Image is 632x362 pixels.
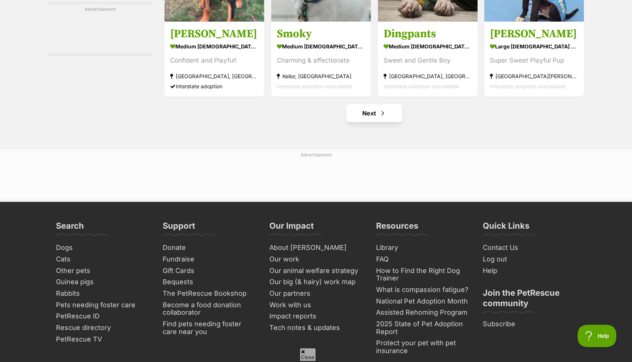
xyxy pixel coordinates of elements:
img: consumer-privacy-logo.png [1,1,7,7]
a: 2025 State of Pet Adoption Report [373,318,472,337]
span: Close [300,348,316,361]
a: Log out [480,254,579,265]
strong: medium [DEMOGRAPHIC_DATA] Dog [384,41,472,52]
a: Cats [53,254,152,265]
a: Pets needing foster care [53,299,152,311]
a: Contact Us [480,242,579,254]
a: Our big (& hairy) work map [266,276,366,288]
a: Subscribe [480,318,579,330]
a: Impact reports [266,311,366,322]
a: [PERSON_NAME] medium [DEMOGRAPHIC_DATA] Dog Confident and Playful! [GEOGRAPHIC_DATA], [GEOGRAPHIC... [165,21,264,97]
h3: [PERSON_NAME] [170,27,259,41]
a: Fundraise [160,254,259,265]
a: Dingpants medium [DEMOGRAPHIC_DATA] Dog Sweet and Gentle Boy [GEOGRAPHIC_DATA], [GEOGRAPHIC_DATA]... [378,21,478,97]
a: National Pet Adoption Month [373,296,472,307]
a: Work with us [266,299,366,311]
a: Next page [346,104,402,122]
iframe: Help Scout Beacon - Open [578,325,617,347]
strong: medium [DEMOGRAPHIC_DATA] Dog [277,41,365,52]
a: Rescue directory [53,322,152,334]
a: [PERSON_NAME] large [DEMOGRAPHIC_DATA] Dog Super Sweet Playful Pup [GEOGRAPHIC_DATA][PERSON_NAME]... [484,21,584,97]
a: Gift Cards [160,265,259,277]
h3: Support [163,220,195,235]
a: Bequests [160,276,259,288]
h3: Smoky [277,27,365,41]
nav: Pagination [164,104,585,122]
a: Tech notes & updates [266,322,366,334]
h3: [PERSON_NAME] [490,27,578,41]
strong: Keilor, [GEOGRAPHIC_DATA] [277,71,365,81]
div: Charming & affectionate [277,55,365,66]
a: PetRescue TV [53,334,152,345]
a: Our partners [266,288,366,299]
a: Other pets [53,265,152,277]
a: Rabbits [53,288,152,299]
div: Interstate adoption [170,81,259,91]
div: Confident and Playful! [170,55,259,66]
span: Interstate adoption unavailable [490,83,566,89]
a: Protect your pet with pet insurance [373,337,472,356]
a: About [PERSON_NAME] [266,242,366,254]
h3: Our Impact [269,220,314,235]
a: Assisted Rehoming Program [373,307,472,318]
span: Interstate adoption unavailable [384,83,459,89]
a: What is compassion fatigue? [373,284,472,296]
a: FAQ [373,254,472,265]
strong: medium [DEMOGRAPHIC_DATA] Dog [170,41,259,52]
h3: Resources [376,220,418,235]
h3: Search [56,220,84,235]
strong: [GEOGRAPHIC_DATA], [GEOGRAPHIC_DATA] [170,71,259,81]
a: Smoky medium [DEMOGRAPHIC_DATA] Dog Charming & affectionate Keilor, [GEOGRAPHIC_DATA] Interstate ... [271,21,371,97]
a: Dogs [53,242,152,254]
a: Our work [266,254,366,265]
a: Donate [160,242,259,254]
a: PetRescue ID [53,311,152,322]
h3: Join the PetRescue community [483,288,576,313]
a: Help [480,265,579,277]
a: How to Find the Right Dog Trainer [373,265,472,284]
div: Sweet and Gentle Boy [384,55,472,66]
h3: Dingpants [384,27,472,41]
a: Become a food donation collaborator [160,299,259,318]
a: Our animal welfare strategy [266,265,366,277]
div: Super Sweet Playful Pup [490,55,578,66]
div: Advertisement [47,2,153,56]
span: Interstate adoption unavailable [277,83,353,89]
h3: Quick Links [483,220,529,235]
a: Find pets needing foster care near you [160,318,259,337]
strong: large [DEMOGRAPHIC_DATA] Dog [490,41,578,52]
a: Library [373,242,472,254]
strong: [GEOGRAPHIC_DATA][PERSON_NAME][GEOGRAPHIC_DATA] [490,71,578,81]
a: Guinea pigs [53,276,152,288]
strong: [GEOGRAPHIC_DATA], [GEOGRAPHIC_DATA] [384,71,472,81]
a: The PetRescue Bookshop [160,288,259,299]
